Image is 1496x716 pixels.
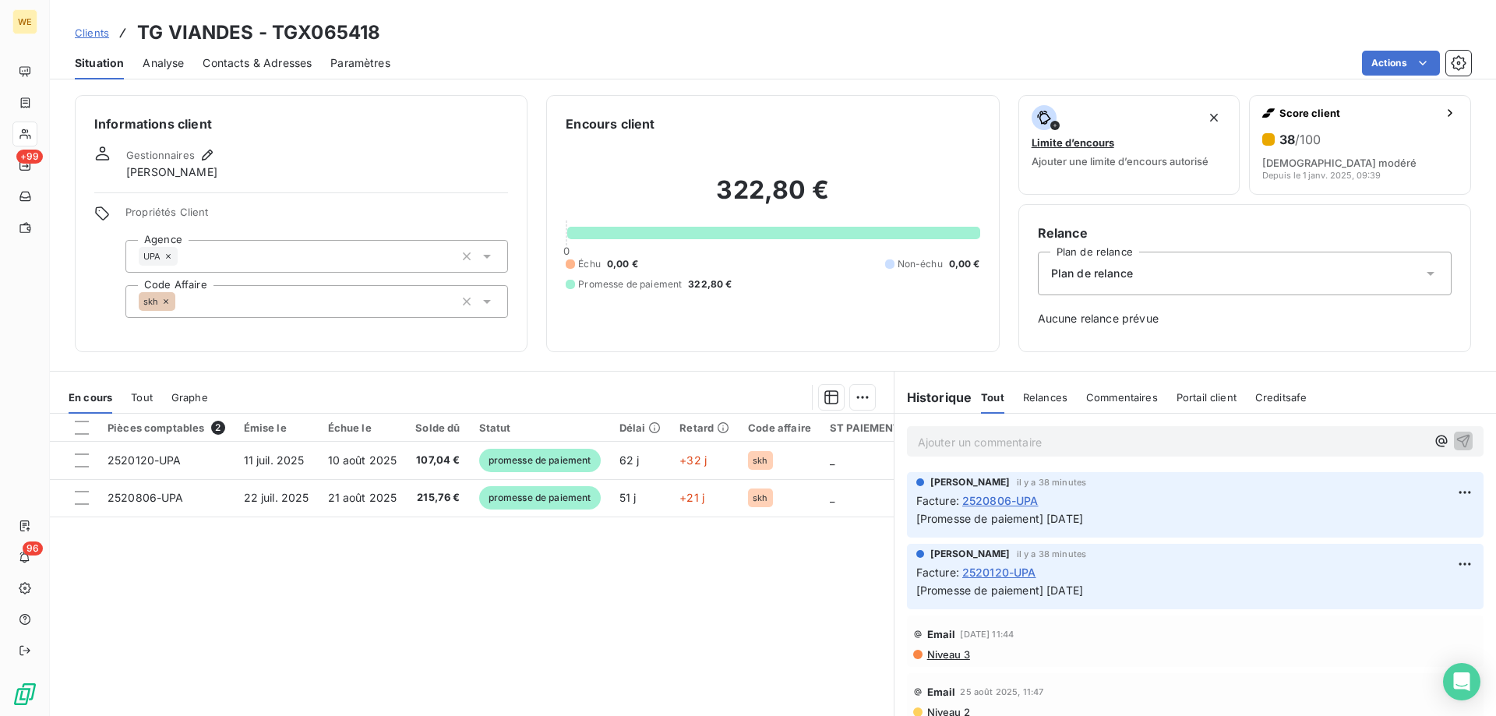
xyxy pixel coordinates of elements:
[75,55,124,71] span: Situation
[578,277,682,291] span: Promesse de paiement
[607,257,638,271] span: 0,00 €
[244,421,309,434] div: Émise le
[143,55,184,71] span: Analyse
[748,421,811,434] div: Code affaire
[75,26,109,39] span: Clients
[930,547,1011,561] span: [PERSON_NAME]
[1255,391,1307,404] span: Creditsafe
[75,25,109,41] a: Clients
[175,295,188,309] input: Ajouter une valeur
[1279,132,1321,147] h6: 38
[753,493,767,503] span: skh
[1018,95,1240,195] button: Limite d’encoursAjouter une limite d’encours autorisé
[927,628,956,640] span: Email
[415,421,460,434] div: Solde dû
[962,492,1039,509] span: 2520806-UPA
[1249,95,1471,195] button: Score client38/100[DEMOGRAPHIC_DATA] modéréDepuis le 1 janv. 2025, 09:39
[830,421,942,434] div: ST PAIEMENT DIRECT
[125,206,508,227] span: Propriétés Client
[108,453,182,467] span: 2520120-UPA
[679,421,729,434] div: Retard
[16,150,43,164] span: +99
[330,55,390,71] span: Paramètres
[1262,157,1417,169] span: [DEMOGRAPHIC_DATA] modéré
[962,564,1036,580] span: 2520120-UPA
[126,164,217,180] span: [PERSON_NAME]
[1017,549,1087,559] span: il y a 38 minutes
[894,388,972,407] h6: Historique
[415,453,460,468] span: 107,04 €
[753,456,767,465] span: skh
[479,449,601,472] span: promesse de paiement
[171,391,208,404] span: Graphe
[178,249,190,263] input: Ajouter une valeur
[619,453,640,467] span: 62 j
[1295,132,1321,147] span: /100
[1038,224,1452,242] h6: Relance
[211,421,225,435] span: 2
[415,490,460,506] span: 215,76 €
[203,55,312,71] span: Contacts & Adresses
[1177,391,1237,404] span: Portail client
[126,149,195,161] span: Gestionnaires
[1038,311,1452,326] span: Aucune relance prévue
[1443,663,1480,700] div: Open Intercom Messenger
[244,453,305,467] span: 11 juil. 2025
[926,648,970,661] span: Niveau 3
[566,175,979,221] h2: 322,80 €
[23,541,43,556] span: 96
[916,492,959,509] span: Facture :
[1279,107,1438,119] span: Score client
[619,421,662,434] div: Délai
[12,9,37,34] div: WE
[830,453,834,467] span: _
[69,391,112,404] span: En cours
[960,687,1043,697] span: 25 août 2025, 11:47
[137,19,380,47] h3: TG VIANDES - TGX065418
[916,584,1083,597] span: [Promesse de paiement] [DATE]
[949,257,980,271] span: 0,00 €
[679,453,707,467] span: +32 j
[930,475,1011,489] span: [PERSON_NAME]
[479,421,601,434] div: Statut
[244,491,309,504] span: 22 juil. 2025
[898,257,943,271] span: Non-échu
[328,491,397,504] span: 21 août 2025
[108,491,184,504] span: 2520806-UPA
[688,277,732,291] span: 322,80 €
[479,486,601,510] span: promesse de paiement
[328,453,397,467] span: 10 août 2025
[328,421,397,434] div: Échue le
[1032,155,1208,168] span: Ajouter une limite d’encours autorisé
[108,421,225,435] div: Pièces comptables
[916,564,959,580] span: Facture :
[1032,136,1114,149] span: Limite d’encours
[563,245,570,257] span: 0
[143,297,158,306] span: skh
[1262,171,1381,180] span: Depuis le 1 janv. 2025, 09:39
[1362,51,1440,76] button: Actions
[916,512,1083,525] span: [Promesse de paiement] [DATE]
[1086,391,1158,404] span: Commentaires
[1017,478,1087,487] span: il y a 38 minutes
[619,491,637,504] span: 51 j
[131,391,153,404] span: Tout
[1023,391,1067,404] span: Relances
[94,115,508,133] h6: Informations client
[1051,266,1133,281] span: Plan de relance
[143,252,161,261] span: UPA
[981,391,1004,404] span: Tout
[578,257,601,271] span: Échu
[960,630,1014,639] span: [DATE] 11:44
[830,491,834,504] span: _
[679,491,704,504] span: +21 j
[927,686,956,698] span: Email
[566,115,654,133] h6: Encours client
[12,682,37,707] img: Logo LeanPay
